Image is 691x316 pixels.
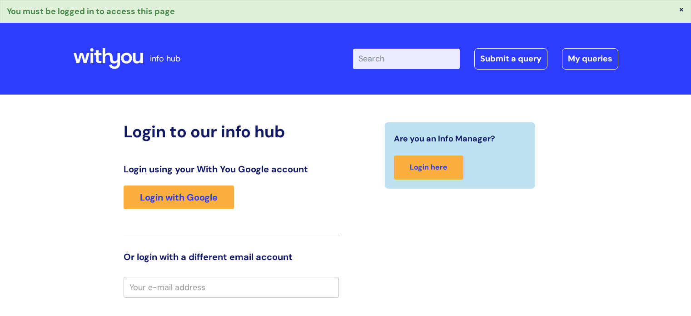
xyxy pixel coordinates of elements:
[124,164,339,175] h3: Login using your With You Google account
[124,186,234,209] a: Login with Google
[394,131,495,146] span: Are you an Info Manager?
[562,48,618,69] a: My queries
[150,51,180,66] p: info hub
[394,155,463,180] a: Login here
[124,251,339,262] h3: Or login with a different email account
[124,277,339,298] input: Your e-mail address
[124,122,339,141] h2: Login to our info hub
[474,48,547,69] a: Submit a query
[679,5,684,13] button: ×
[353,49,460,69] input: Search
